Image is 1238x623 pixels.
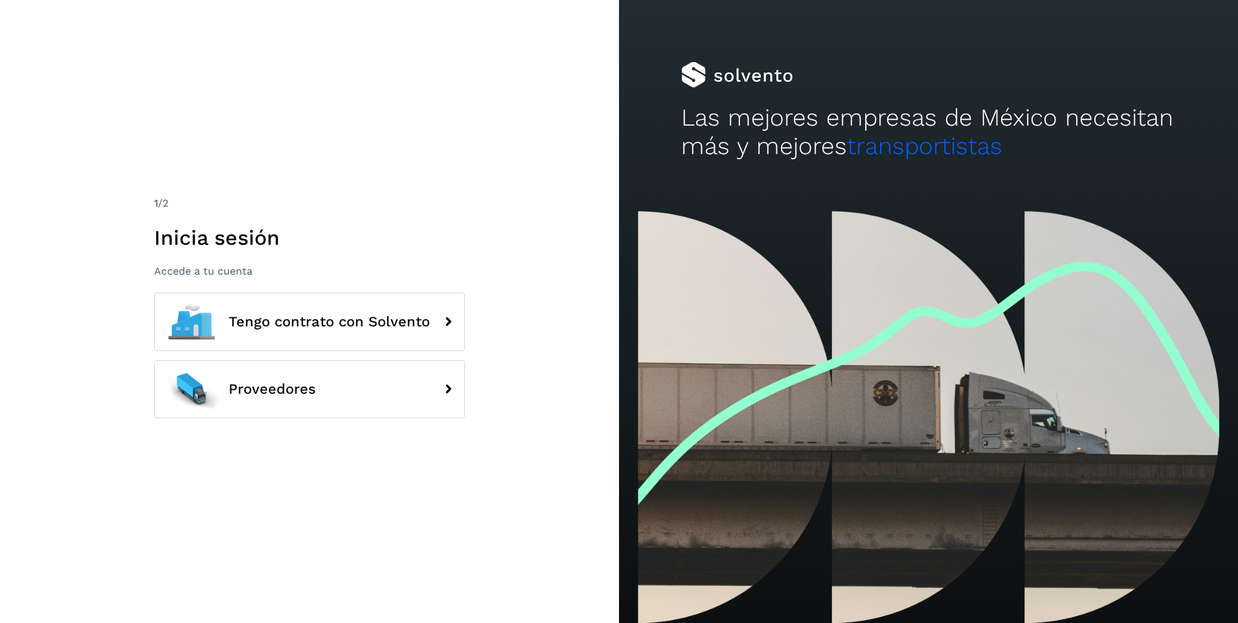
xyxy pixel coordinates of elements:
span: Tengo contrato con Solvento [229,314,430,330]
div: /2 [154,196,465,211]
span: transportistas [847,132,1002,160]
h1: Inicia sesión [154,225,465,250]
span: 1 [154,197,158,209]
button: Tengo contrato con Solvento [154,293,465,351]
button: Proveedores [154,360,465,418]
span: Proveedores [229,381,316,397]
h2: Las mejores empresas de México necesitan más y mejores [681,104,1176,161]
p: Accede a tu cuenta [154,265,465,277]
